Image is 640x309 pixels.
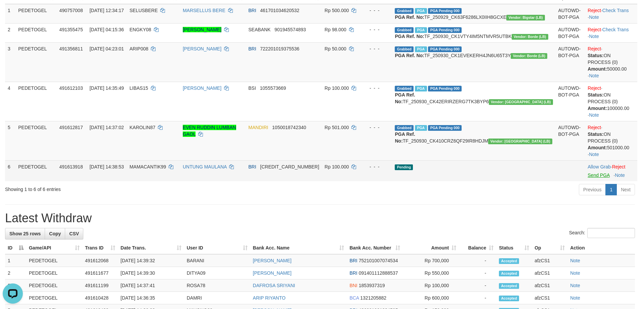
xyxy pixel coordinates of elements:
span: Grabbed [395,125,414,131]
span: Grabbed [395,8,414,14]
input: Search: [587,228,635,238]
span: Rp 50.000 [325,46,346,51]
td: 4 [5,82,15,121]
th: User ID: activate to sort column ascending [184,242,250,254]
td: 2 [5,267,26,279]
td: DAMRI [184,292,250,304]
span: BRI [248,46,256,51]
span: 491356811 [59,46,83,51]
a: ARIP RIYANTO [253,295,286,301]
td: 3 [5,279,26,292]
span: 491612817 [59,125,83,130]
a: Note [589,112,599,118]
span: LIBAS15 [129,85,148,91]
td: PEDETOGEL [26,254,82,267]
td: [DATE] 14:36:35 [118,292,184,304]
span: [DATE] 04:23:01 [89,46,124,51]
b: PGA Ref. No: [395,131,415,144]
span: [DATE] 14:38:53 [89,164,124,169]
span: 491355475 [59,27,83,32]
span: BRI [248,164,256,169]
div: - - - [363,124,390,131]
td: · · [585,4,637,24]
span: Accepted [499,296,519,301]
span: Marked by afzCS1 [415,46,427,52]
td: PEDETOGEL [15,23,56,42]
span: Vendor URL: https://dashboard.q2checkout.com/secure [489,99,553,105]
span: PGA Pending [428,8,462,14]
span: BSI [248,85,256,91]
td: - [459,292,496,304]
span: Grabbed [395,46,414,52]
td: afzCS1 [532,292,567,304]
span: 491612103 [59,85,83,91]
td: [DATE] 14:39:32 [118,254,184,267]
span: Marked by afzCS1 [415,8,427,14]
a: 1 [605,184,617,195]
span: Vendor URL: https://dashboard.q2checkout.com/secure [511,53,547,59]
span: ARIP008 [129,46,148,51]
label: Search: [569,228,635,238]
td: TF_250929_CK63F6286LX0IIH8GCXE [392,4,555,24]
span: Accepted [499,258,519,264]
td: afzCS1 [532,254,567,267]
td: 5 [5,121,15,160]
div: - - - [363,85,390,91]
div: - - - [363,26,390,33]
span: PGA Pending [428,46,462,52]
a: [PERSON_NAME] [253,258,292,263]
td: TF_250930_CK410CRZ6QF29IR8HDJM [392,121,555,160]
td: 491610428 [82,292,118,304]
td: PEDETOGEL [15,82,56,121]
a: Note [589,152,599,157]
td: 491611199 [82,279,118,292]
td: [DATE] 14:39:30 [118,267,184,279]
td: 1 [5,254,26,267]
td: · · [585,42,637,82]
td: - [459,254,496,267]
td: 491612068 [82,254,118,267]
a: Reject [588,85,601,91]
th: Trans ID: activate to sort column ascending [82,242,118,254]
h1: Latest Withdraw [5,211,635,225]
span: PGA Pending [428,27,462,33]
a: Reject [588,46,601,51]
a: Copy [45,228,65,239]
div: - - - [363,7,390,14]
div: - - - [363,45,390,52]
span: Grabbed [395,27,414,33]
span: Vendor URL: https://dashboard.q2checkout.com/secure [488,139,552,144]
a: EVEN RUDDIN LUMBAN GAOL [183,125,236,137]
div: Showing 1 to 6 of 6 entries [5,183,262,193]
th: Action [567,242,635,254]
td: Rp 550,000 [403,267,459,279]
span: Show 25 rows [9,231,41,236]
button: Open LiveChat chat widget [3,3,23,23]
a: Allow Grab [588,164,610,169]
div: ON PROCESS (0) 501000.00 [588,131,635,151]
th: Date Trans.: activate to sort column ascending [118,242,184,254]
a: [PERSON_NAME] [183,46,221,51]
td: 2 [5,23,15,42]
span: MANDIRI [248,125,268,130]
a: Note [589,14,599,20]
span: ENGKY08 [129,27,151,32]
span: Vendor URL: https://dashboard.q2checkout.com/secure [512,34,548,40]
td: 3 [5,42,15,82]
span: Copy 752101007074534 to clipboard [359,258,398,263]
b: PGA Ref. No: [395,34,424,39]
a: [PERSON_NAME] [183,85,221,91]
td: AUTOWD-BOT-PGA [556,121,585,160]
span: Vendor URL: https://dashboard.q2checkout.com/secure [506,15,545,21]
th: Op: activate to sort column ascending [532,242,567,254]
a: UNTUNG MAULANA [183,164,227,169]
span: PGA Pending [428,86,462,91]
span: BRI [349,258,357,263]
span: Copy 1055573669 to clipboard [260,85,286,91]
span: BRI [349,270,357,276]
td: - [459,267,496,279]
a: DAFROSA SRIYANI [253,283,295,288]
span: Copy 901945574893 to clipboard [274,27,306,32]
td: afzCS1 [532,267,567,279]
a: Next [616,184,635,195]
